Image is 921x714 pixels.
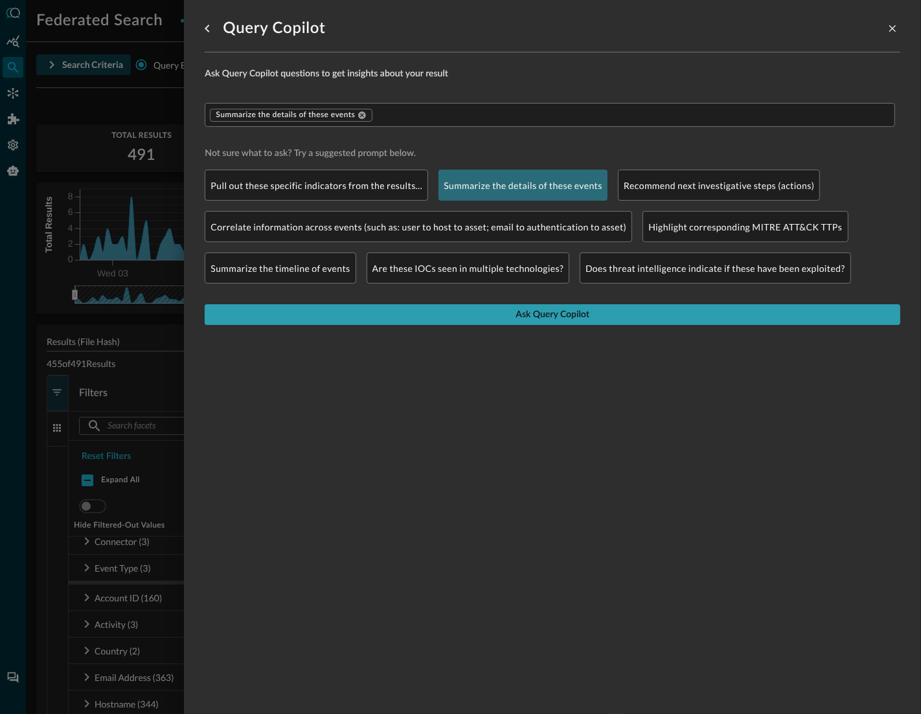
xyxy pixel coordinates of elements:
p: Highlight corresponding MITRE ATT&CK TTPs [648,220,842,234]
button: close-drawer [885,21,900,36]
p: Are these IOCs seen in multiple technologies? [372,262,563,275]
div: Ask Query Copilot [516,307,589,323]
p: Pull out these specific indicators from the results… [210,179,422,192]
p: Recommend next investigative steps (actions) [624,179,815,192]
div: Summarize the details of these events [438,170,608,201]
p: Summarize the details of these events [444,179,602,192]
div: Recommend next investigative steps (actions) [618,170,821,201]
div: Summarize the timeline of events [205,252,356,284]
div: Highlight corresponding MITRE ATT&CK TTPs [642,211,848,242]
h1: Query Copilot [223,18,325,39]
div: Pull out these specific indicators from the results… [205,170,428,201]
div: Correlate information across events (such as: user to host to asset; email to authentication to a... [205,211,632,242]
span: Not sure what to ask? Try a suggested prompt below. [205,148,900,159]
p: Summarize the timeline of events [210,262,350,275]
p: Does threat intelligence indicate if these have been exploited? [586,262,845,275]
button: Ask Query Copilot [205,304,900,325]
button: go back [197,18,218,39]
div: Does threat intelligence indicate if these have been exploited? [580,252,851,284]
span: Ask Query Copilot questions to get insights about your result [205,68,900,82]
div: Are these IOCs seen in multiple technologies? [367,252,569,284]
span: Summarize the details of these events [216,110,355,120]
div: Summarize the details of these events [210,109,372,122]
p: Correlate information across events (such as: user to host to asset; email to authentication to a... [210,220,626,234]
